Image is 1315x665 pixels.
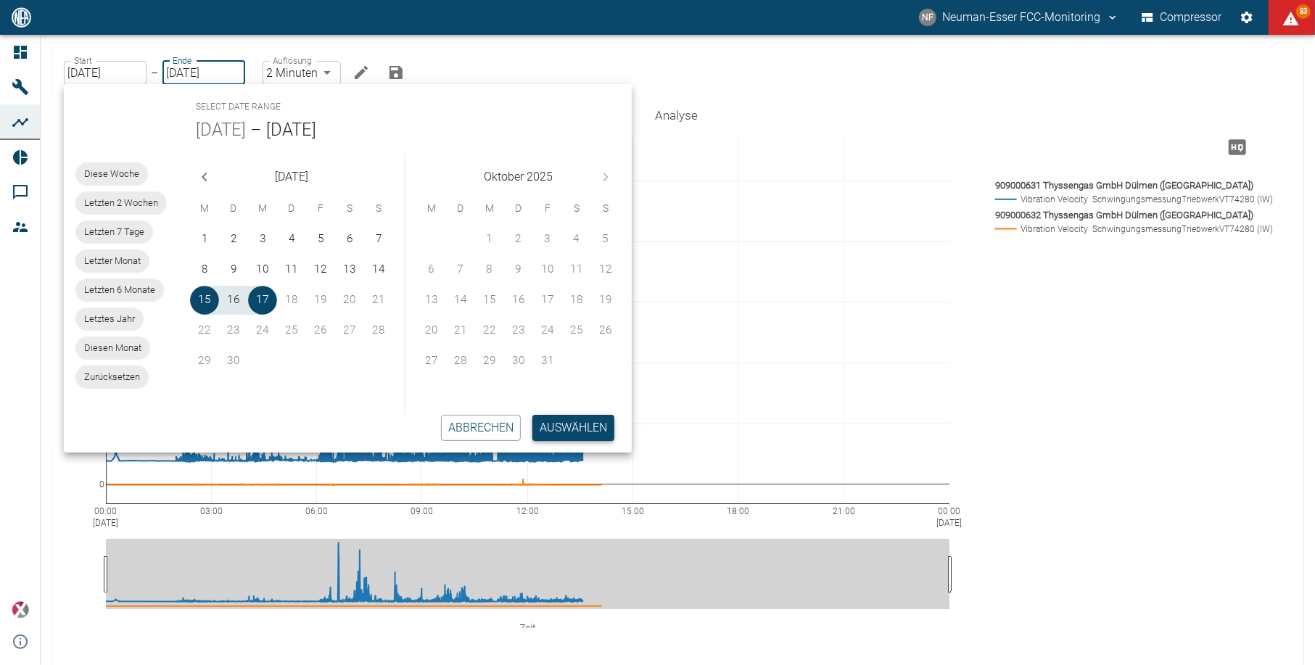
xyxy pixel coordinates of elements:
span: Mittwoch [250,194,276,223]
span: Donnerstag [279,194,305,223]
button: 13 [335,255,364,284]
button: 8 [190,255,219,284]
label: Auflösung [273,54,312,67]
span: Mittwoch [477,194,503,223]
div: Zurücksetzen [75,365,149,389]
button: 12 [306,255,335,284]
label: Ende [173,54,191,67]
span: Freitag [535,194,561,223]
button: 3 [248,225,277,254]
input: DD.MM.YYYY [64,61,147,85]
div: Letzten 6 Monate [75,278,164,302]
div: Letzten 7 Tage [75,220,153,244]
span: Sonntag [366,194,392,223]
button: Compressor [1139,4,1225,30]
span: 83 [1296,4,1311,19]
button: Bearbeiten [347,58,376,87]
button: 10 [248,255,277,284]
span: Diese Woche [75,167,148,181]
button: 2 [219,225,248,254]
label: Start [74,54,92,67]
button: 7 [364,225,393,254]
button: [DATE] [266,119,316,142]
div: Letztes Jahr [75,307,144,331]
span: Montag [419,194,445,223]
div: Diese Woche [75,162,148,186]
button: Auswählen [532,415,614,441]
span: Oktober 2025 [485,167,553,187]
div: NF [919,9,936,26]
input: DD.MM.YYYY [162,61,245,85]
span: Samstag [564,194,590,223]
span: Letzten 2 Wochen [75,196,167,210]
button: 14 [364,255,393,284]
span: Sonntag [593,194,619,223]
span: Letzter Monat [75,254,149,268]
button: Previous month [190,162,219,191]
button: 1 [190,225,219,254]
button: 17 [248,286,277,315]
button: Abbrechen [441,415,521,441]
button: 9 [219,255,248,284]
span: Hohe Auflösung [1220,139,1255,153]
span: Zurücksetzen [75,370,149,384]
div: Letzten 2 Wochen [75,191,167,215]
button: 16 [219,286,248,315]
button: 15 [190,286,219,315]
span: Samstag [337,194,363,223]
span: Freitag [308,194,334,223]
button: 5 [306,225,335,254]
button: fcc-monitoring@neuman-esser.com [917,4,1121,30]
span: Letzten 6 Monate [75,283,164,297]
span: Select date range [196,96,281,119]
div: Diesen Monat [75,336,150,360]
img: logo [10,7,33,27]
span: [DATE] [275,167,308,187]
div: 2 Minuten [263,61,341,85]
button: 4 [277,225,306,254]
span: Dienstag [220,194,247,223]
div: Letzter Monat [75,249,149,273]
p: – [151,65,158,81]
span: Letztes Jahr [75,312,144,326]
span: Montag [191,194,218,223]
h5: – [246,119,266,142]
button: 11 [277,255,306,284]
img: Xplore Logo [12,601,29,619]
button: Analyse speichern [382,58,411,87]
button: 6 [335,225,364,254]
span: Letzten 7 Tage [75,225,153,239]
button: [DATE] [196,119,246,142]
span: Diesen Monat [75,341,150,355]
span: Donnerstag [506,194,532,223]
span: Dienstag [448,194,474,223]
button: Einstellungen [1234,4,1260,30]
